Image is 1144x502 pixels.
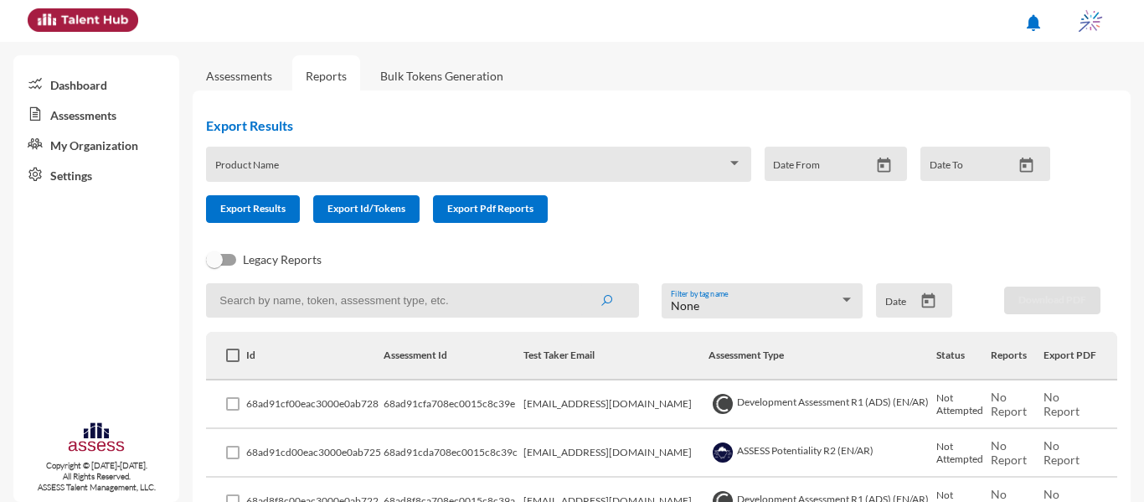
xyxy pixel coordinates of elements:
th: Status [936,332,991,380]
input: Search by name, token, assessment type, etc. [206,283,639,318]
button: Export Id/Tokens [313,195,420,223]
span: Legacy Reports [243,250,322,270]
td: Development Assessment R1 (ADS) (EN/AR) [709,380,936,429]
span: No Report [1044,390,1080,418]
td: 68ad91cd00eac3000e0ab725 [246,429,384,478]
a: Dashboard [13,69,179,99]
span: No Report [991,390,1027,418]
span: No Report [991,438,1027,467]
span: None [671,298,699,313]
button: Download PDF [1004,287,1100,314]
th: Id [246,332,384,380]
th: Test Taker Email [523,332,709,380]
span: Export Results [220,202,286,215]
th: Export PDF [1044,332,1117,380]
h2: Export Results [206,117,1064,133]
td: Not Attempted [936,429,991,478]
a: My Organization [13,129,179,159]
th: Assessment Type [709,332,936,380]
span: Export Id/Tokens [327,202,405,215]
button: Open calendar [1012,157,1041,174]
p: Copyright © [DATE]-[DATE]. All Rights Reserved. ASSESS Talent Management, LLC. [13,460,179,493]
td: [EMAIL_ADDRESS][DOMAIN_NAME] [523,380,709,429]
td: Not Attempted [936,380,991,429]
th: Assessment Id [384,332,523,380]
img: assesscompany-logo.png [67,421,125,457]
td: 68ad91cfa708ec0015c8c39e [384,380,523,429]
td: 68ad91cda708ec0015c8c39c [384,429,523,478]
span: No Report [1044,438,1080,467]
span: Download PDF [1018,293,1086,306]
a: Bulk Tokens Generation [367,55,517,96]
th: Reports [991,332,1043,380]
span: Export Pdf Reports [447,202,533,215]
button: Open calendar [914,292,943,310]
a: Reports [292,55,360,96]
td: ASSESS Potentiality R2 (EN/AR) [709,429,936,478]
button: Export Pdf Reports [433,195,548,223]
a: Assessments [13,99,179,129]
button: Open calendar [869,157,899,174]
td: 68ad91cf00eac3000e0ab728 [246,380,384,429]
a: Settings [13,159,179,189]
mat-icon: notifications [1023,13,1044,33]
td: [EMAIL_ADDRESS][DOMAIN_NAME] [523,429,709,478]
a: Assessments [206,69,272,83]
button: Export Results [206,195,300,223]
